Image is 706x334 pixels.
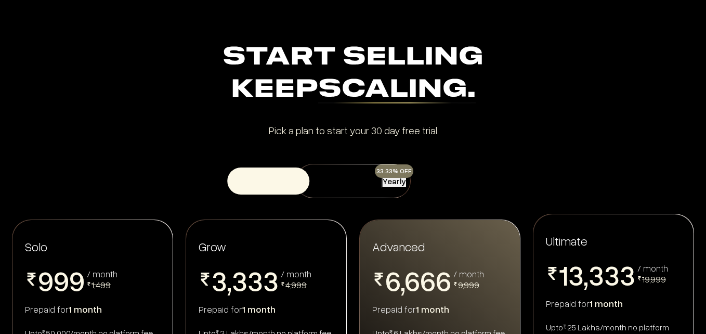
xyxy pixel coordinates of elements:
div: Scaling. [318,78,476,104]
span: 1 month [590,298,623,309]
img: pricing-rupee [453,282,457,286]
span: 4,999 [285,279,307,290]
div: Start Selling [63,42,643,106]
span: 1 month [242,303,276,315]
img: pricing-rupee [25,273,38,286]
button: Yearly [382,175,407,188]
div: / month [637,263,668,273]
span: 3,333 [212,266,279,294]
div: Prepaid for [25,303,160,315]
button: Monthly [299,168,382,195]
span: 1 month [416,303,449,315]
div: Pick a plan to start your 30 day free trial [63,125,643,135]
img: pricing-rupee [546,267,559,280]
img: pricing-rupee [199,273,212,286]
span: Grow [199,239,226,254]
div: Prepaid for [199,303,334,315]
span: 1 month [69,303,102,315]
div: Prepaid for [546,297,681,310]
img: pricing-rupee [87,282,91,286]
div: 33.33% OFF [375,164,413,178]
span: Advanced [372,238,425,254]
div: / month [87,269,117,278]
img: pricing-rupee [281,282,285,286]
div: / month [453,269,484,278]
span: 6,666 [385,266,451,294]
span: Solo [25,239,47,254]
img: pricing-rupee [372,273,385,286]
div: Prepaid for [372,303,507,315]
sup: ₹ [563,323,566,330]
span: 999 [38,266,85,294]
span: 1,499 [91,279,111,290]
div: Keep [63,74,643,106]
span: 13,333 [559,261,635,289]
span: Ultimate [546,233,587,249]
div: / month [281,269,311,278]
span: 19,999 [642,273,666,285]
span: 9,999 [458,279,479,290]
img: pricing-rupee [637,276,642,280]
